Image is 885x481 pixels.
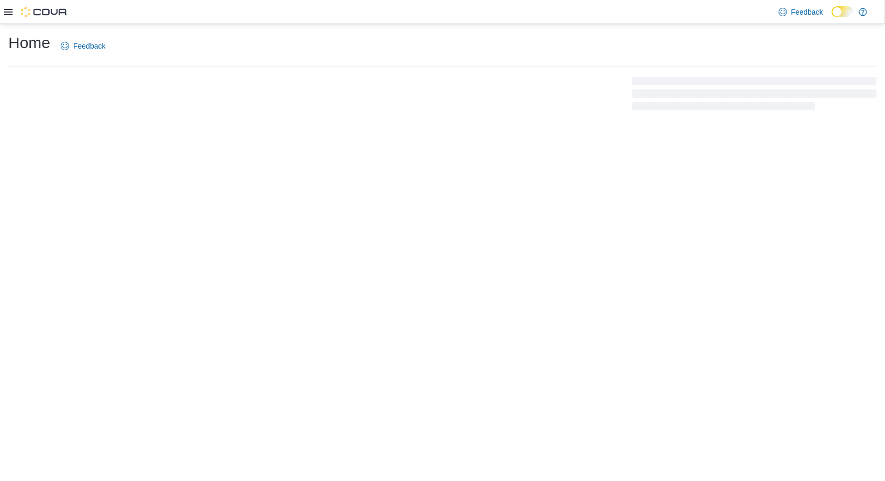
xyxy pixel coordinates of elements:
[775,2,827,22] a: Feedback
[8,32,50,53] h1: Home
[632,79,877,112] span: Loading
[73,41,105,51] span: Feedback
[57,36,109,56] a: Feedback
[791,7,823,17] span: Feedback
[832,6,854,17] input: Dark Mode
[21,7,68,17] img: Cova
[832,17,832,18] span: Dark Mode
